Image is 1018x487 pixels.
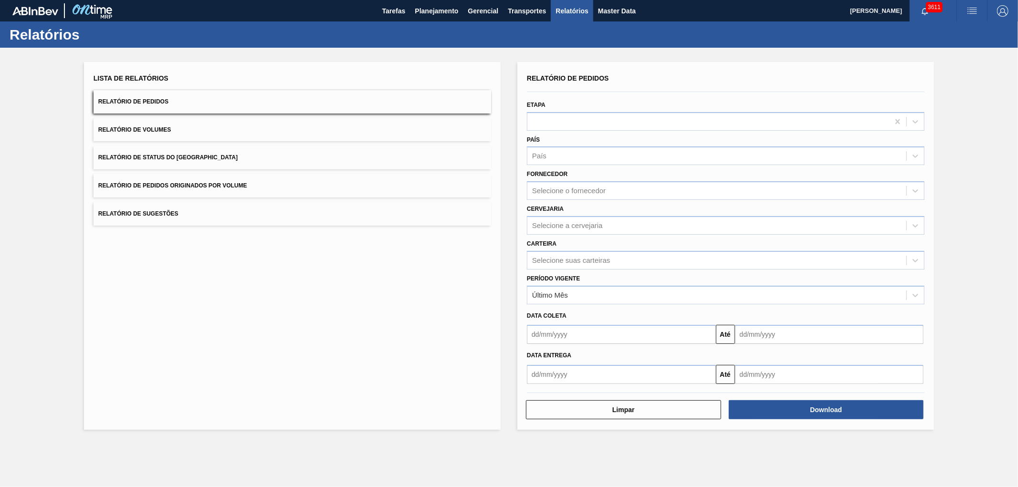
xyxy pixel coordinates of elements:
img: userActions [966,5,978,17]
button: Relatório de Volumes [94,118,491,142]
input: dd/mm/yyyy [527,325,716,344]
button: Relatório de Pedidos Originados por Volume [94,174,491,197]
div: País [532,152,546,160]
h1: Relatórios [10,29,179,40]
span: Lista de Relatórios [94,74,168,82]
label: País [527,136,540,143]
span: Data coleta [527,312,567,319]
label: Período Vigente [527,275,580,282]
button: Até [716,325,735,344]
label: Carteira [527,240,556,247]
button: Notificações [910,4,940,18]
span: Relatório de Status do [GEOGRAPHIC_DATA] [98,154,238,161]
span: Relatório de Volumes [98,126,171,133]
span: Relatórios [556,5,588,17]
button: Limpar [526,400,721,419]
button: Relatório de Sugestões [94,202,491,226]
div: Selecione o fornecedor [532,187,606,195]
span: Relatório de Pedidos Originados por Volume [98,182,247,189]
label: Fornecedor [527,171,567,177]
span: Relatório de Sugestões [98,210,178,217]
input: dd/mm/yyyy [527,365,716,384]
span: Gerencial [468,5,499,17]
img: Logout [997,5,1008,17]
span: Tarefas [382,5,406,17]
span: Planejamento [415,5,458,17]
span: Relatório de Pedidos [527,74,609,82]
img: TNhmsLtSVTkK8tSr43FrP2fwEKptu5GPRR3wAAAABJRU5ErkJggg== [12,7,58,15]
label: Etapa [527,102,546,108]
span: Transportes [508,5,546,17]
label: Cervejaria [527,206,564,212]
input: dd/mm/yyyy [735,365,924,384]
button: Relatório de Pedidos [94,90,491,114]
div: Selecione a cervejaria [532,221,603,229]
button: Até [716,365,735,384]
input: dd/mm/yyyy [735,325,924,344]
span: Master Data [598,5,636,17]
button: Relatório de Status do [GEOGRAPHIC_DATA] [94,146,491,169]
span: Data Entrega [527,352,571,359]
button: Download [729,400,924,419]
span: 3611 [926,2,943,12]
span: Relatório de Pedidos [98,98,168,105]
div: Último Mês [532,291,568,299]
div: Selecione suas carteiras [532,256,610,264]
